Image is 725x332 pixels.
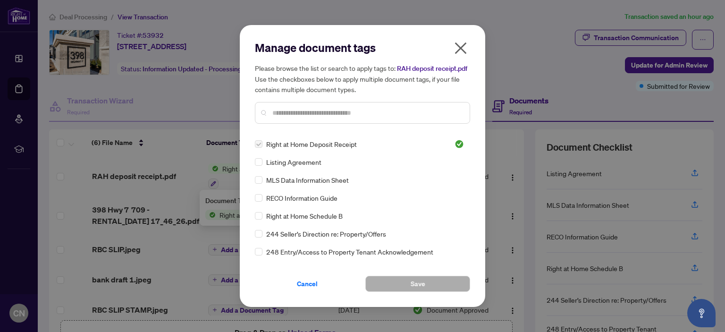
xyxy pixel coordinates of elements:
span: RAH deposit receipt.pdf [397,64,467,73]
span: RECO Information Guide [266,193,337,203]
span: MLS Data Information Sheet [266,175,349,185]
span: Right at Home Deposit Receipt [266,139,357,149]
button: Save [365,276,470,292]
span: 248 Entry/Access to Property Tenant Acknowledgement [266,247,433,257]
span: Right at Home Schedule B [266,211,343,221]
span: Approved [455,139,464,149]
button: Cancel [255,276,360,292]
h5: Please browse the list or search to apply tags to: Use the checkboxes below to apply multiple doc... [255,63,470,94]
h2: Manage document tags [255,40,470,55]
span: Cancel [297,276,318,291]
button: Open asap [687,299,716,327]
span: Listing Agreement [266,157,321,167]
span: 244 Seller’s Direction re: Property/Offers [266,229,386,239]
span: close [453,41,468,56]
img: status [455,139,464,149]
